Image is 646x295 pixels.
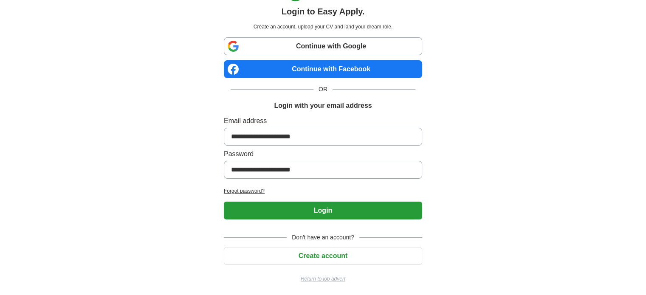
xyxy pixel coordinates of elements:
[287,233,359,242] span: Don't have an account?
[274,101,372,111] h1: Login with your email address
[224,252,422,259] a: Create account
[224,116,422,126] label: Email address
[282,5,365,18] h1: Login to Easy Apply.
[313,85,333,94] span: OR
[224,275,422,283] a: Return to job advert
[226,23,420,31] p: Create an account, upload your CV and land your dream role.
[224,187,422,195] a: Forgot password?
[224,149,422,159] label: Password
[224,60,422,78] a: Continue with Facebook
[224,202,422,219] button: Login
[224,247,422,265] button: Create account
[224,37,422,55] a: Continue with Google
